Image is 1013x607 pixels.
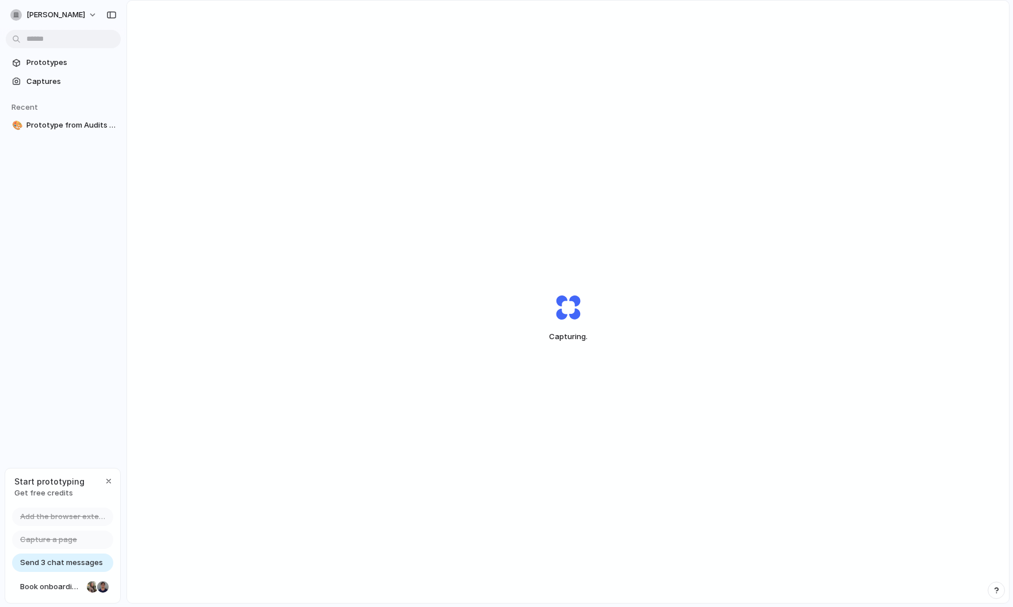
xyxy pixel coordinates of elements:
span: Capture a page [20,534,77,545]
a: Book onboarding call [12,578,113,596]
span: . [586,332,588,341]
a: Prototypes [6,54,121,71]
span: Book onboarding call [20,581,82,593]
span: Prototypes [26,57,116,68]
span: Start prototyping [14,475,85,487]
span: Get free credits [14,487,85,499]
span: Send 3 chat messages [20,557,103,568]
div: Nicole Kubica [86,580,99,594]
span: Captures [26,76,116,87]
div: 🎨 [12,119,20,132]
a: 🎨Prototype from Audits Planner [6,117,121,134]
span: Capturing [529,331,607,343]
span: Prototype from Audits Planner [26,120,116,131]
button: [PERSON_NAME] [6,6,103,24]
span: Recent [11,102,38,112]
div: Christian Iacullo [96,580,110,594]
span: [PERSON_NAME] [26,9,85,21]
a: Captures [6,73,121,90]
button: 🎨 [10,120,22,131]
span: Add the browser extension [20,511,106,523]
